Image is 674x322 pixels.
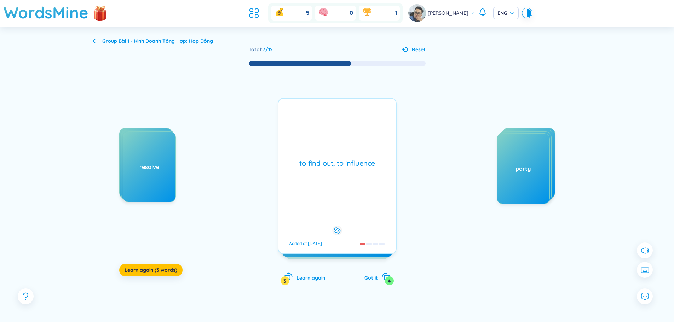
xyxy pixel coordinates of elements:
div: engage [121,161,174,169]
a: avatar [408,4,428,22]
b: Bài 1 - Kinh Doanh Tổng Hợp: Hợp Đồng [119,38,213,44]
div: to find out, to influence [282,158,392,168]
span: question [21,292,30,301]
div: assurance [120,159,172,167]
div: Added at [DATE] [289,241,322,246]
span: 1 [395,9,397,17]
span: ENG [497,10,514,17]
button: Reset [402,46,426,53]
div: resolve [123,163,175,171]
span: rotate-right [381,272,390,281]
span: 7 / 12 [263,46,273,53]
div: party [497,165,549,172]
span: Got it [364,275,378,281]
div: 3 [281,276,289,285]
a: Group Bài 1 - Kinh Doanh Tổng Hợp: Hợp Đồng [93,39,213,45]
span: 5 [306,9,309,17]
button: question [18,288,34,304]
span: 0 [350,9,353,17]
div: 4 [385,276,394,285]
img: flashSalesIcon.a7f4f837.png [93,2,107,23]
button: Learn again (3 words) [119,264,183,276]
span: Reset [412,46,426,53]
span: [PERSON_NAME] [428,9,468,17]
span: rotate-left [284,272,293,281]
img: avatar [408,4,426,22]
span: Total : [249,46,263,53]
span: Learn again (3 words) [125,267,177,274]
span: Learn again [296,275,325,281]
span: Group [102,38,213,44]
